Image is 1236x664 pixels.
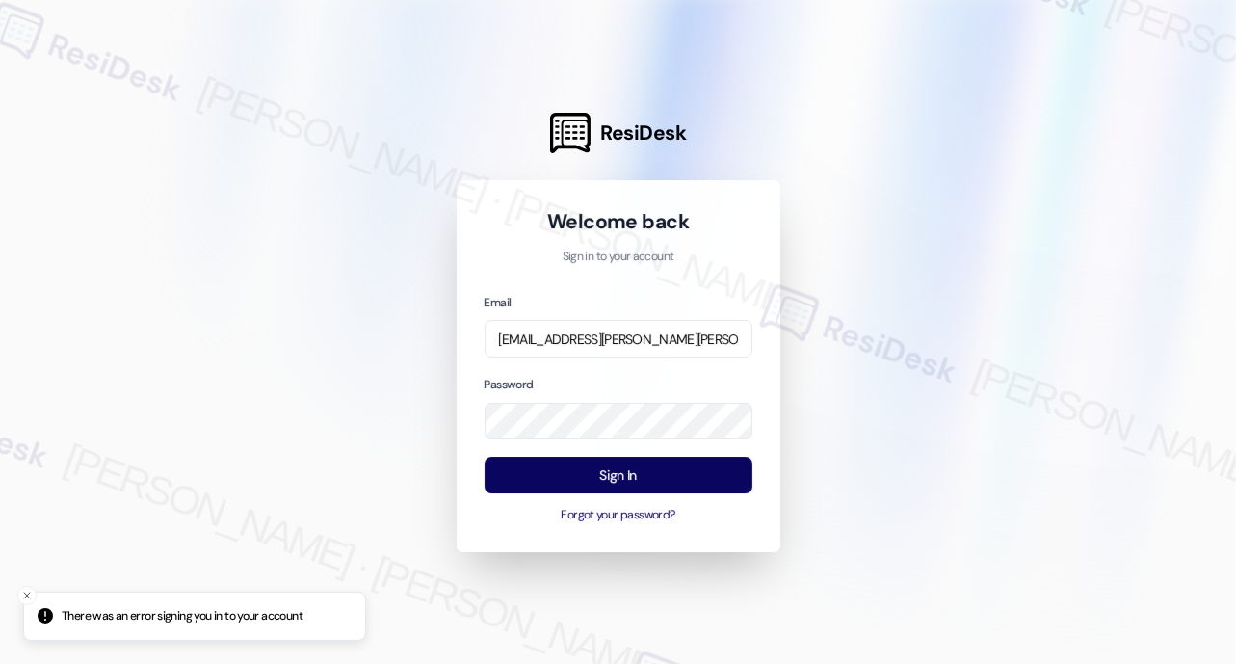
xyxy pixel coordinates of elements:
[17,586,37,605] button: Close toast
[600,120,686,146] span: ResiDesk
[485,507,752,524] button: Forgot your password?
[485,457,752,494] button: Sign In
[62,608,302,625] p: There was an error signing you in to your account
[550,113,591,153] img: ResiDesk Logo
[485,208,752,235] h1: Welcome back
[485,249,752,266] p: Sign in to your account
[485,295,512,310] label: Email
[485,377,534,392] label: Password
[485,320,752,358] input: name@example.com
